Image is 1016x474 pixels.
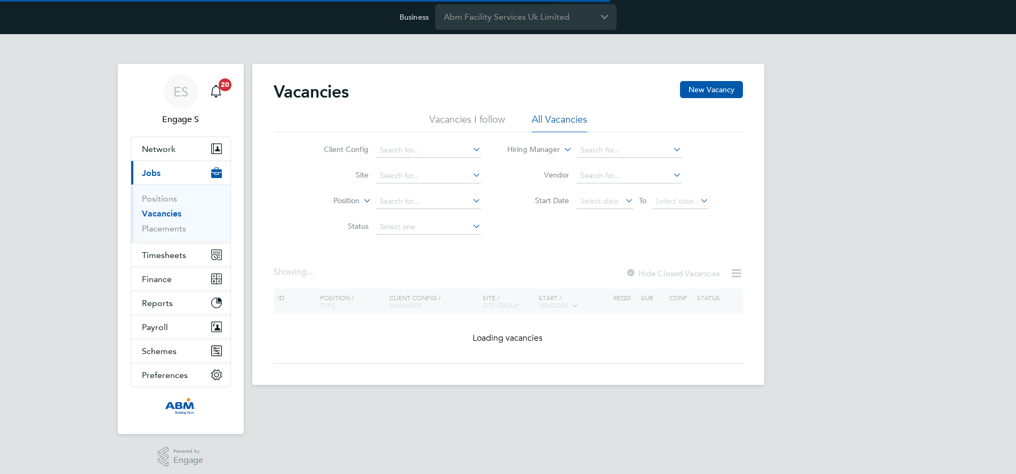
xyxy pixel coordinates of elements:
[508,196,569,205] label: Start Date
[142,208,181,219] a: Vacancies
[142,194,177,204] a: Positions
[499,144,560,155] label: Hiring Manager
[376,168,481,183] input: Search for...
[508,170,569,180] label: Vendor
[580,196,619,206] span: Select date
[142,322,168,332] span: Payroll
[173,85,188,99] span: ES
[636,194,650,207] span: To
[142,274,172,284] span: Finance
[158,447,203,467] a: Powered byEngage
[142,223,186,234] a: Placements
[142,168,161,178] span: Jobs
[577,143,682,158] input: Search for...
[219,78,231,91] span: 20
[205,75,227,109] a: 20
[142,370,188,380] span: Preferences
[626,268,719,278] label: Hide Closed Vacancies
[131,363,230,387] button: Preferences
[655,196,694,206] span: Select date
[131,75,231,126] a: ESEngage S
[142,346,177,356] span: Schemes
[173,456,203,465] span: Engage
[274,267,315,278] div: Showing
[131,161,230,184] button: Jobs
[118,64,244,434] nav: Main navigation
[274,81,349,102] h2: Vacancies
[577,168,682,183] input: Search for...
[307,144,369,154] label: Client Config
[142,144,175,154] span: Network
[298,196,359,206] label: Position
[131,398,231,415] a: Go to home page
[131,113,231,126] span: Engage S
[173,447,203,456] span: Powered by
[131,291,230,315] button: Reports
[131,243,230,267] button: Timesheets
[131,137,230,160] button: Network
[376,220,481,235] input: Select one
[307,221,369,231] label: Status
[131,267,230,291] button: Finance
[131,339,230,363] button: Schemes
[307,170,369,180] label: Site
[142,250,186,260] span: Timesheets
[131,315,230,339] button: Payroll
[131,184,230,243] div: Jobs
[680,81,743,98] button: New Vacancy
[429,113,505,132] li: Vacancies I follow
[376,194,481,209] input: Search for...
[142,298,173,308] span: Reports
[307,267,313,277] span: ...
[399,12,429,22] label: Business
[165,398,196,415] img: abm1-logo-retina.png
[532,113,587,132] li: All Vacancies
[376,143,481,158] input: Search for...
